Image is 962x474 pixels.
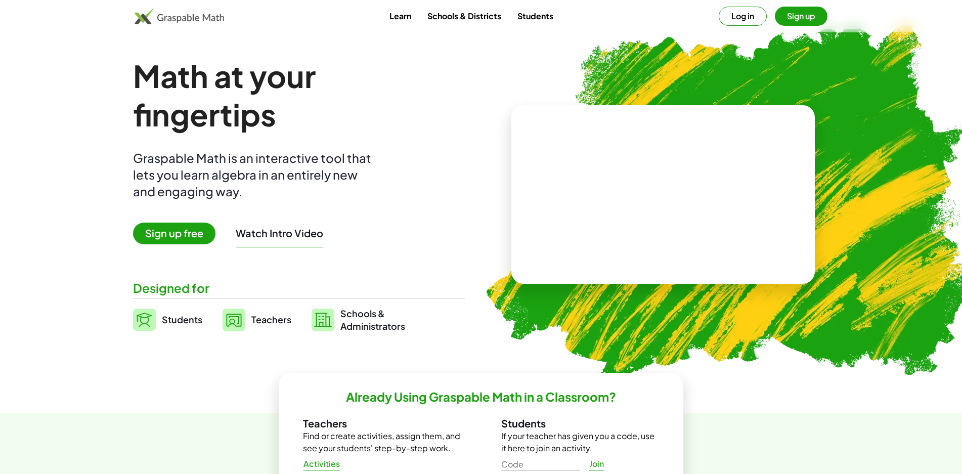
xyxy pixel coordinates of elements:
[303,417,461,430] h3: Teachers
[719,7,767,26] button: Log in
[303,430,461,454] p: Find or create activities, assign them, and see your students' step-by-step work.
[580,455,613,473] a: Join
[223,307,291,332] a: Teachers
[303,459,340,469] span: Activities
[133,223,215,244] span: Sign up free
[133,280,465,296] div: Designed for
[381,7,419,25] a: Learn
[133,307,202,332] a: Students
[223,309,245,331] img: svg%3e
[589,459,604,469] span: Join
[775,7,827,26] button: Sign up
[509,7,561,25] a: Students
[133,57,455,134] h1: Math at your fingertips
[295,455,348,473] a: Activities
[251,314,291,325] span: Teachers
[162,314,202,325] span: Students
[312,309,334,331] img: svg%3e
[236,227,323,240] button: Watch Intro Video
[501,417,659,430] h3: Students
[587,157,739,233] video: What is this? This is dynamic math notation. Dynamic math notation plays a central role in how Gr...
[133,150,376,200] div: Graspable Math is an interactive tool that lets you learn algebra in an entirely new and engaging...
[312,307,405,332] a: Schools &Administrators
[340,307,405,332] span: Schools & Administrators
[501,430,659,454] p: If your teacher has given you a code, use it here to join an activity.
[419,7,509,25] a: Schools & Districts
[346,389,616,405] h2: Already Using Graspable Math in a Classroom?
[133,309,156,331] img: svg%3e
